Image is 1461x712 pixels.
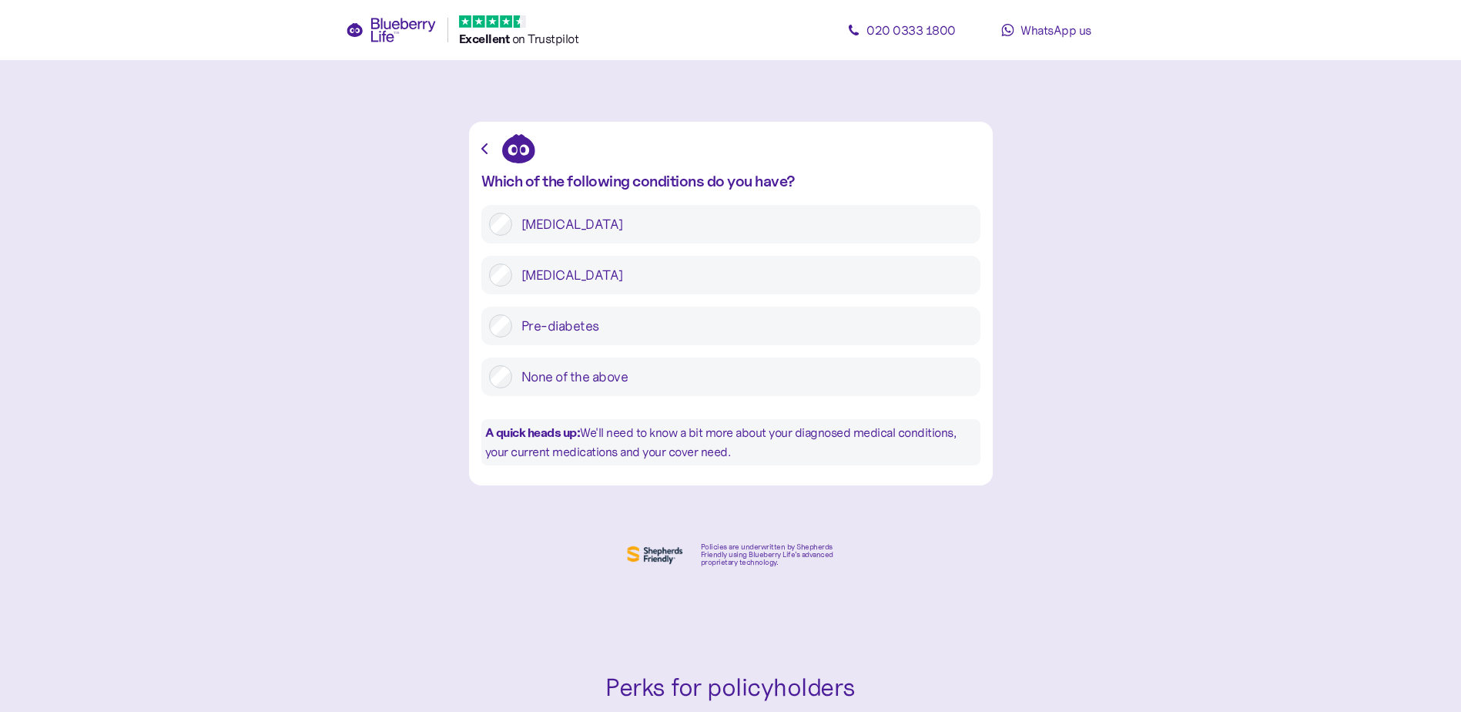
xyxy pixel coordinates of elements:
[512,31,579,46] span: on Trustpilot
[512,264,973,287] label: [MEDICAL_DATA]
[485,425,581,440] b: A quick heads up:
[866,22,956,38] span: 020 0333 1800
[1020,22,1091,38] span: WhatsApp us
[481,173,980,190] div: Which of the following conditions do you have?
[512,213,973,236] label: [MEDICAL_DATA]
[477,669,985,707] div: Perks for policyholders
[481,419,980,465] div: We'll need to know a bit more about your diagnosed medical conditions, your current medications a...
[701,543,838,566] div: Policies are underwritten by Shepherds Friendly using Blueberry Life’s advanced proprietary techn...
[459,31,512,46] span: Excellent ️
[512,365,973,388] label: None of the above
[977,15,1116,45] a: WhatsApp us
[624,542,685,567] img: Shephers Friendly
[833,15,971,45] a: 020 0333 1800
[512,314,973,338] label: Pre-diabetes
